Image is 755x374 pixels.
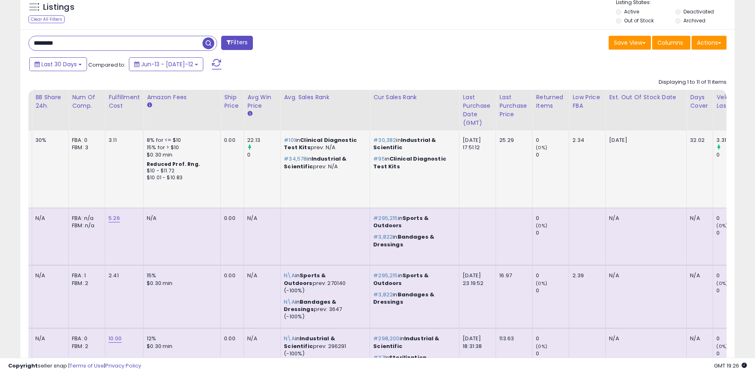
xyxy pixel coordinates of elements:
[536,144,547,151] small: (0%)
[284,136,296,144] span: #101
[463,137,490,151] div: [DATE] 17:51:12
[43,2,74,13] h5: Listings
[499,335,526,342] div: 113.63
[284,93,366,102] div: Avg. Sales Rank
[147,161,200,167] b: Reduced Prof. Rng.
[572,93,602,110] div: Low Price FBA
[109,335,122,343] a: 10.00
[284,272,326,287] span: Sports & Outdoors
[141,60,193,68] span: Jun-13 - [DATE]-12
[463,272,490,287] div: [DATE] 23:19:52
[247,93,277,110] div: Avg Win Price
[8,362,38,370] strong: Copyright
[284,155,346,170] span: Industrial & Scientific
[463,335,490,350] div: [DATE] 18:31:38
[284,335,363,357] p: in prev: 296291 (-100%)
[284,137,363,151] p: in prev: N/A
[129,57,203,71] button: Jun-13 - [DATE]-12
[70,362,104,370] a: Terms of Use
[247,151,280,159] div: 0
[373,272,398,279] span: #295,215
[499,272,526,279] div: 16.97
[716,272,749,279] div: 0
[536,272,569,279] div: 0
[284,335,295,342] span: N\A
[247,335,274,342] div: N/A
[536,215,569,222] div: 0
[609,272,680,279] p: N/A
[109,137,137,144] div: 3.11
[373,214,398,222] span: #295,215
[499,137,526,144] div: 25.29
[716,229,749,237] div: 0
[692,36,727,50] button: Actions
[683,8,714,15] label: Deactivated
[72,137,99,144] div: FBA: 0
[147,343,214,350] div: $0.30 min
[35,93,65,110] div: BB Share 24h.
[247,110,252,117] small: Avg Win Price.
[373,155,446,170] span: Clinical Diagnostic Test Kits
[224,272,237,279] div: 0.00
[72,93,102,110] div: Num of Comp.
[29,57,87,71] button: Last 30 Days
[716,93,746,110] div: Velocity Last 30d
[373,233,393,241] span: #3,822
[609,93,683,102] div: Est. Out Of Stock Date
[28,15,65,23] div: Clear All Filters
[373,93,456,102] div: Cur Sales Rank
[373,215,453,229] p: in
[72,343,99,350] div: FBM: 2
[572,272,599,279] div: 2.39
[716,137,749,144] div: 3.31
[716,343,728,350] small: (0%)
[221,36,253,50] button: Filters
[463,93,492,127] div: Last Purchase Date (GMT)
[147,167,214,174] div: $10 - $11.72
[373,155,385,163] span: #95
[373,272,429,287] span: Sports & Outdoors
[72,335,99,342] div: FBA: 0
[572,137,599,144] div: 2.34
[716,280,728,287] small: (0%)
[109,93,140,110] div: Fulfillment Cost
[224,93,240,110] div: Ship Price
[536,151,569,159] div: 0
[373,335,439,350] span: Industrial & Scientific
[224,335,237,342] div: 0.00
[284,272,363,294] p: in prev: 270140 (-100%)
[536,287,569,294] div: 0
[72,222,99,229] div: FBM: n/a
[716,287,749,294] div: 0
[247,215,274,222] div: N/A
[716,151,749,159] div: 0
[147,93,217,102] div: Amazon Fees
[247,137,280,144] div: 22.13
[224,137,237,144] div: 0.00
[373,233,453,248] p: in
[373,155,453,170] p: in
[284,155,307,163] span: #34,578
[716,222,728,229] small: (0%)
[147,215,214,222] div: N/A
[373,291,453,306] p: in
[147,151,214,159] div: $0.30 min
[373,291,393,298] span: #3,822
[536,93,566,110] div: Returned Items
[35,137,62,144] div: 30%
[147,174,214,181] div: $10.01 - $10.83
[536,343,547,350] small: (0%)
[35,272,62,279] div: N/A
[284,298,336,313] span: Bandages & Dressings
[659,78,727,86] div: Displaying 1 to 11 of 11 items
[373,335,453,350] p: in
[8,362,141,370] div: seller snap | |
[147,280,214,287] div: $0.30 min
[41,60,77,68] span: Last 30 Days
[536,229,569,237] div: 0
[284,136,357,151] span: Clinical Diagnostic Test Kits
[147,272,214,279] div: 15%
[690,137,707,144] div: 32.02
[714,362,747,370] span: 2025-08-12 19:26 GMT
[373,291,434,306] span: Bandages & Dressings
